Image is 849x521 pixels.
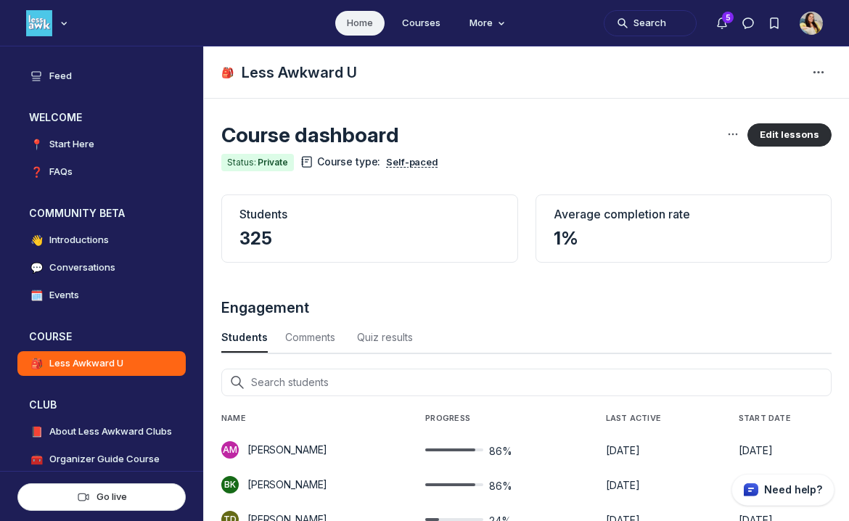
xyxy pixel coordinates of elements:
img: Less Awkward Hub logo [26,10,52,36]
span: Name [221,414,246,424]
button: Bookmarks [761,10,787,36]
span: 🎒 [29,356,44,371]
h3: WELCOME [29,110,82,125]
a: Courses [390,11,452,36]
button: Direct messages [735,10,761,36]
button: More [458,11,514,36]
span: 86% [489,444,512,459]
p: [PERSON_NAME] [247,443,327,457]
h2: Course dashboard [221,122,724,148]
div: Quiz results [357,330,419,345]
button: Quiz results [357,324,419,353]
button: COMMUNITY BETACollapse space [17,202,186,225]
a: 🧰Organizer Guide Course [17,447,186,472]
h4: Feed [49,69,72,83]
span: More [469,16,509,30]
span: [DATE] [606,479,640,491]
span: 🎒 [221,65,236,80]
h1: Less Awkward U [242,62,357,83]
h4: Events [49,288,79,303]
button: 86% [425,476,582,493]
span: [DATE] [606,444,640,456]
span: 💬 [29,260,44,275]
div: BK [221,476,239,493]
a: 👋Introductions [17,228,186,253]
div: Comments [285,330,340,345]
a: 📕About Less Awkward Clubs [17,419,186,444]
a: 🎒Less Awkward U [17,351,186,376]
span: 👋 [29,233,44,247]
button: Comments [285,324,340,353]
span: Progress [425,414,470,424]
a: ❓FAQs [17,160,186,184]
h3: COURSE [29,329,72,344]
div: Average completion rate [554,207,814,221]
div: Students [239,207,500,221]
input: Search students [221,369,832,396]
h3: COMMUNITY BETA [29,206,125,221]
p: Need help? [764,483,822,497]
button: Students [221,324,268,353]
svg: Space settings [810,64,827,81]
span: 🧰 [29,452,44,467]
button: COURSECollapse space [17,325,186,348]
button: WELCOMECollapse space [17,106,186,129]
div: Students [221,330,268,345]
button: Less Awkward Hub logo [26,9,71,38]
h4: Less Awkward U [49,356,123,371]
a: 📍Start Here [17,132,186,157]
button: Go live [17,483,186,511]
button: 86% [425,441,582,459]
h4: Organizer Guide Course [49,452,160,467]
a: View user profile [221,476,402,493]
span: Status: [227,157,256,168]
h4: Introductions [49,233,109,247]
h3: CLUB [29,398,57,412]
h4: Start Here [49,137,94,152]
a: 🗓️Events [17,283,186,308]
a: 💬Conversations [17,255,186,280]
h4: 1% [554,227,814,250]
p: Course type : [300,154,441,171]
div: AM [221,441,239,459]
span: 📕 [29,424,44,439]
span: Last Active [606,414,662,424]
span: 🗓️ [29,288,44,303]
h4: 325 [239,227,500,250]
span: Engagement [221,299,309,316]
p: [PERSON_NAME] [247,477,327,492]
span: Start Date [739,414,791,424]
a: Home [335,11,385,36]
button: Edit lessons [747,123,832,147]
h4: About Less Awkward Clubs [49,424,172,439]
span: [DATE] [739,444,773,456]
h4: FAQs [49,165,73,179]
button: Search [604,10,697,36]
button: Space settings [805,60,832,86]
button: Circle support widget [731,474,834,506]
header: Page Header [204,46,849,99]
span: 86% [489,479,512,493]
a: View user profile [221,441,402,459]
button: Notifications [709,10,735,36]
span: ❓ [29,165,44,179]
span: Private [258,157,288,168]
button: CLUBCollapse space [17,393,186,417]
a: Feed [17,64,186,89]
button: User menu options [800,12,823,35]
h4: Conversations [49,260,115,275]
div: Go live [30,490,173,504]
button: Self-paced [383,154,441,171]
span: 📍 [29,137,44,152]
